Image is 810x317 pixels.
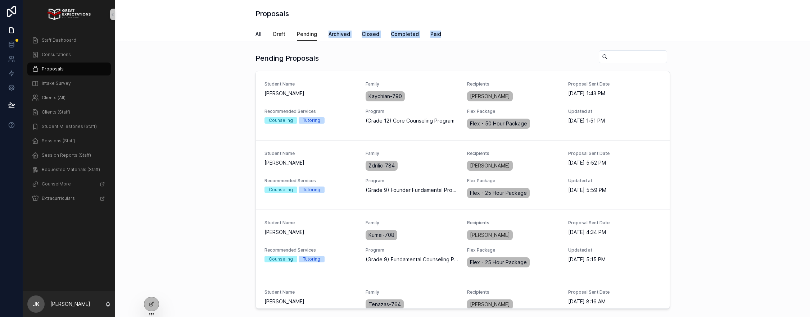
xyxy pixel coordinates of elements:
[303,117,320,124] div: Tutoring
[33,300,40,308] span: JK
[264,151,357,156] span: Student Name
[255,53,319,63] h1: Pending Proposals
[269,117,293,124] div: Counseling
[264,90,357,97] span: [PERSON_NAME]
[255,9,289,19] h1: Proposals
[297,28,317,41] a: Pending
[42,37,76,43] span: Staff Dashboard
[467,109,560,114] span: Flex Package
[27,77,111,90] a: Intake Survey
[366,178,458,184] span: Program
[470,120,527,127] span: Flex - 50 Hour Package
[27,134,111,147] a: Sessions (Staff)
[467,161,513,171] a: [PERSON_NAME]
[329,28,350,42] a: Archived
[264,178,357,184] span: Recommended Services
[368,162,395,169] span: Zdrilic-784
[303,187,320,193] div: Tutoring
[273,31,285,38] span: Draft
[467,178,560,184] span: Flex Package
[27,149,111,162] a: Session Reports (Staff)
[23,29,115,214] div: scrollable content
[264,220,357,226] span: Student Name
[467,299,513,309] a: [PERSON_NAME]
[264,159,357,166] span: [PERSON_NAME]
[470,162,510,169] span: [PERSON_NAME]
[264,229,357,236] span: [PERSON_NAME]
[366,289,458,295] span: Family
[255,28,262,42] a: All
[568,90,661,97] span: [DATE] 1:43 PM
[27,120,111,133] a: Student Milestones (Staff)
[568,81,661,87] span: Proposal Sent Date
[256,210,670,279] a: Student Name[PERSON_NAME]FamilyKumai-708Recipients[PERSON_NAME]Proposal Sent Date[DATE] 4:34 PMRe...
[256,140,670,210] a: Student Name[PERSON_NAME]FamilyZdrilic-784Recipients[PERSON_NAME]Proposal Sent Date[DATE] 5:52 PM...
[366,220,458,226] span: Family
[27,192,111,205] a: Extracurriculars
[366,247,458,253] span: Program
[264,298,357,305] span: [PERSON_NAME]
[27,48,111,61] a: Consultations
[470,189,527,197] span: Flex - 25 Hour Package
[42,138,75,144] span: Sessions (Staff)
[467,151,560,156] span: Recipients
[42,52,71,58] span: Consultations
[264,81,357,87] span: Student Name
[42,196,75,201] span: Extracurriculars
[568,220,661,226] span: Proposal Sent Date
[273,28,285,42] a: Draft
[470,301,510,308] span: [PERSON_NAME]
[27,178,111,190] a: CounselMore
[467,81,560,87] span: Recipients
[568,109,661,114] span: Updated at
[568,187,661,194] span: [DATE] 5:59 PM
[467,289,560,295] span: Recipients
[568,289,661,295] span: Proposal Sent Date
[568,151,661,156] span: Proposal Sent Date
[42,81,71,86] span: Intake Survey
[42,124,97,129] span: Student Milestones (Staff)
[42,95,65,101] span: Clients (All)
[467,220,560,226] span: Recipients
[366,256,458,263] span: (Grade 9) Fundamental Counseling Program
[27,63,111,75] a: Proposals
[269,187,293,193] div: Counseling
[297,31,317,38] span: Pending
[47,9,90,20] img: App logo
[470,231,510,239] span: [PERSON_NAME]
[470,259,527,266] span: Flex - 25 Hour Package
[42,181,71,187] span: CounselMore
[430,31,441,38] span: Paid
[269,256,293,262] div: Counseling
[391,31,419,38] span: Completed
[568,229,661,236] span: [DATE] 4:34 PM
[568,247,661,253] span: Updated at
[470,93,510,100] span: [PERSON_NAME]
[430,28,441,42] a: Paid
[42,109,70,115] span: Clients (Staff)
[467,91,513,101] a: [PERSON_NAME]
[255,31,262,38] span: All
[27,34,111,47] a: Staff Dashboard
[368,93,402,100] span: Kaychian-790
[391,28,419,42] a: Completed
[568,256,661,263] span: [DATE] 5:15 PM
[368,301,401,308] span: Tenazas-764
[467,230,513,240] a: [PERSON_NAME]
[27,163,111,176] a: Requested Materials (Staff)
[329,31,350,38] span: Archived
[362,28,379,42] a: Closed
[256,71,670,140] a: Student Name[PERSON_NAME]FamilyKaychian-790Recipients[PERSON_NAME]Proposal Sent Date[DATE] 1:43 P...
[568,298,661,305] span: [DATE] 8:16 AM
[366,109,458,114] span: Program
[42,66,64,72] span: Proposals
[303,256,320,262] div: Tutoring
[568,178,661,184] span: Updated at
[42,152,91,158] span: Session Reports (Staff)
[568,117,661,124] span: [DATE] 1:51 PM
[366,187,458,194] span: (Grade 9) Founder Fundamental Program
[368,231,394,239] span: Kumai-708
[42,167,100,173] span: Requested Materials (Staff)
[264,109,357,114] span: Recommended Services
[264,289,357,295] span: Student Name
